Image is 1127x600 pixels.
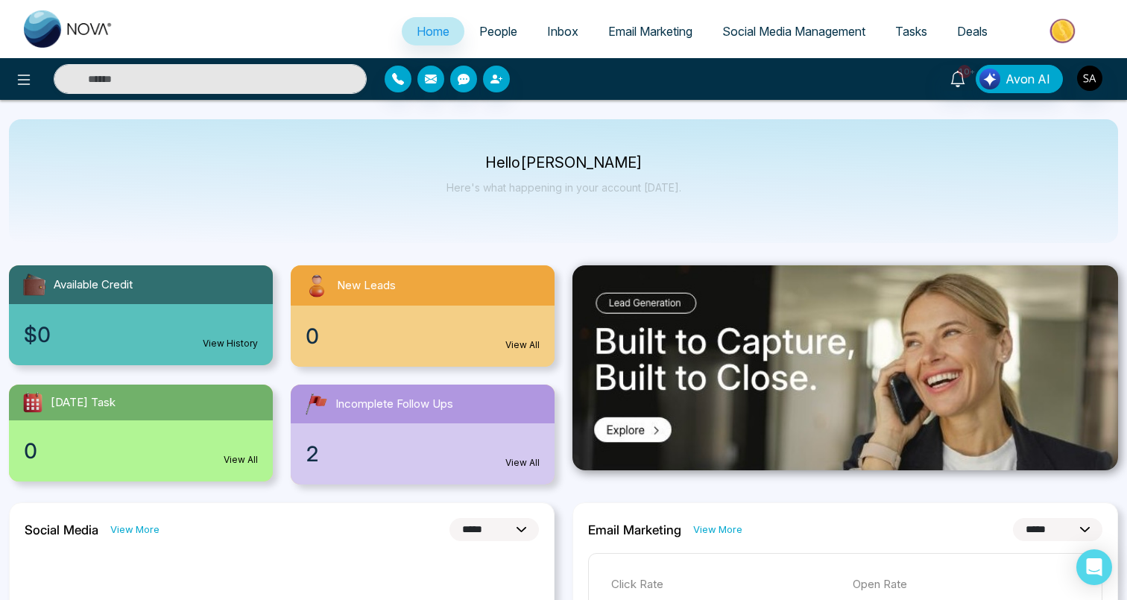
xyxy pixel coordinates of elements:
a: View History [203,337,258,350]
span: New Leads [337,277,396,294]
img: availableCredit.svg [21,271,48,298]
a: New Leads0View All [282,265,563,367]
a: Social Media Management [707,17,880,45]
a: View More [693,522,742,537]
p: Click Rate [611,576,838,593]
p: Here's what happening in your account [DATE]. [446,181,681,194]
span: People [479,24,517,39]
img: Market-place.gif [1010,14,1118,48]
a: View All [505,338,540,352]
img: User Avatar [1077,66,1102,91]
span: Deals [957,24,988,39]
a: Home [402,17,464,45]
a: View All [224,453,258,467]
a: People [464,17,532,45]
a: Email Marketing [593,17,707,45]
span: Tasks [895,24,927,39]
span: Incomplete Follow Ups [335,396,453,413]
a: View All [505,456,540,470]
img: newLeads.svg [303,271,331,300]
div: Open Intercom Messenger [1076,549,1112,585]
img: followUps.svg [303,391,329,417]
p: Open Rate [853,576,1079,593]
span: 0 [24,435,37,467]
h2: Email Marketing [588,522,681,537]
span: Home [417,24,449,39]
img: todayTask.svg [21,391,45,414]
h2: Social Media [25,522,98,537]
img: Lead Flow [979,69,1000,89]
span: Inbox [547,24,578,39]
span: 0 [306,320,319,352]
p: Hello [PERSON_NAME] [446,157,681,169]
a: 10+ [940,65,976,91]
a: Inbox [532,17,593,45]
button: Avon AI [976,65,1063,93]
a: Tasks [880,17,942,45]
span: 2 [306,438,319,470]
a: Incomplete Follow Ups2View All [282,385,563,484]
img: . [572,265,1118,470]
img: Nova CRM Logo [24,10,113,48]
span: Email Marketing [608,24,692,39]
span: [DATE] Task [51,394,116,411]
a: Deals [942,17,1003,45]
span: Avon AI [1006,70,1050,88]
a: View More [110,522,160,537]
span: 10+ [958,65,971,78]
span: Social Media Management [722,24,865,39]
span: Available Credit [54,277,133,294]
span: $0 [24,319,51,350]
